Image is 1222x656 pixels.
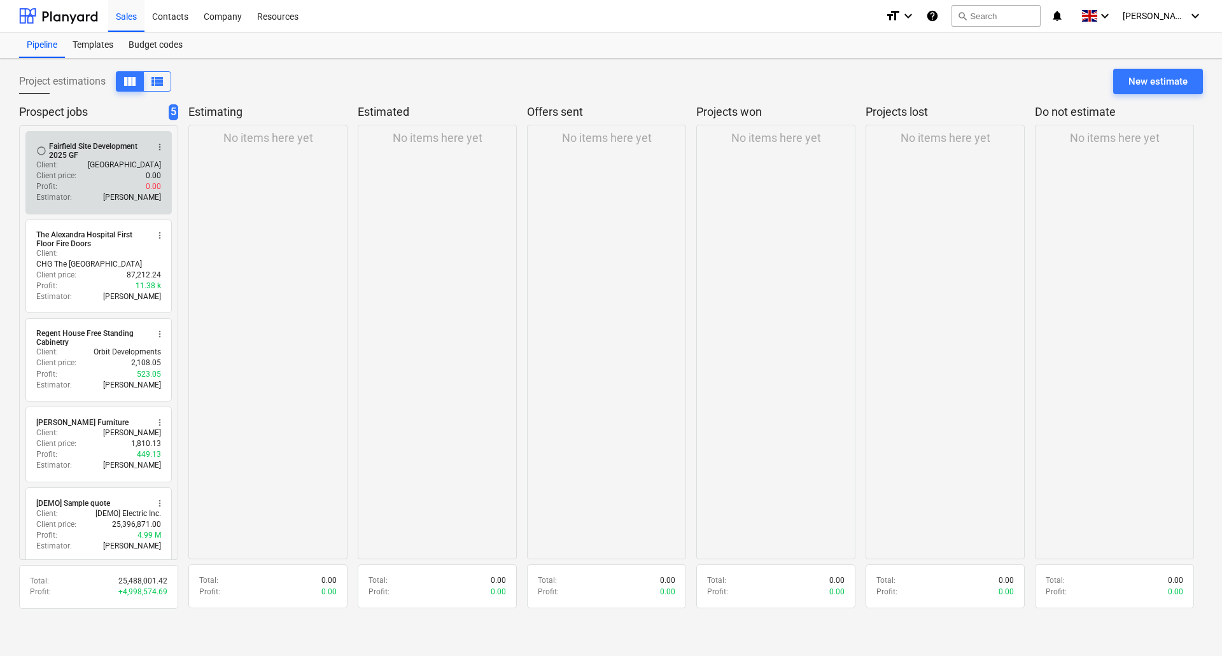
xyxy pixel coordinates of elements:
[36,428,58,438] p: Client :
[36,160,58,171] p: Client :
[155,142,165,152] span: more_vert
[1168,587,1183,597] p: 0.00
[146,181,161,192] p: 0.00
[103,460,161,471] p: [PERSON_NAME]
[1168,575,1183,586] p: 0.00
[188,104,342,120] p: Estimating
[118,576,167,587] p: 25,488,001.42
[118,587,167,597] p: + 4,998,574.69
[707,587,728,597] p: Profit :
[155,498,165,508] span: more_vert
[36,259,142,270] p: CHG The [GEOGRAPHIC_DATA]
[150,74,165,89] span: View as columns
[103,428,161,438] p: [PERSON_NAME]
[36,417,129,428] div: [PERSON_NAME] Furniture
[1046,587,1067,597] p: Profit :
[155,329,165,339] span: more_vert
[562,130,652,146] p: No items here yet
[829,587,845,597] p: 0.00
[137,530,161,541] p: 4.99 M
[358,104,512,120] p: Estimated
[538,587,559,597] p: Profit :
[36,181,57,192] p: Profit :
[131,438,161,449] p: 1,810.13
[36,171,76,181] p: Client price :
[19,32,65,58] a: Pipeline
[876,587,897,597] p: Profit :
[36,270,76,281] p: Client price :
[1128,73,1188,90] div: New estimate
[36,146,46,156] span: Mark as complete
[660,575,675,586] p: 0.00
[36,347,58,358] p: Client :
[122,74,137,89] span: View as columns
[952,5,1041,27] button: Search
[30,587,51,597] p: Profit :
[155,417,165,428] span: more_vert
[926,8,939,24] i: Knowledge base
[137,369,161,380] p: 523.05
[538,575,557,586] p: Total :
[36,248,58,259] p: Client :
[103,380,161,391] p: [PERSON_NAME]
[999,575,1014,586] p: 0.00
[901,8,916,24] i: keyboard_arrow_down
[696,104,850,120] p: Projects won
[901,130,990,146] p: No items here yet
[999,587,1014,597] p: 0.00
[199,587,220,597] p: Profit :
[491,575,506,586] p: 0.00
[660,587,675,597] p: 0.00
[88,160,161,171] p: [GEOGRAPHIC_DATA]
[65,32,121,58] a: Templates
[885,8,901,24] i: format_size
[36,230,147,248] div: The Alexandra Hospital First Floor Fire Doors
[36,460,72,471] p: Estimator :
[393,130,482,146] p: No items here yet
[112,519,161,530] p: 25,396,871.00
[36,329,147,347] div: Regent House Free Standing Cabinetry
[36,192,72,203] p: Estimator :
[866,104,1020,120] p: Projects lost
[876,575,895,586] p: Total :
[49,142,147,160] div: Fairfield Site Development 2025 GF
[103,291,161,302] p: [PERSON_NAME]
[95,508,161,519] p: [DEMO] Electric Inc.
[94,347,161,358] p: Orbit Developments
[19,104,164,120] p: Prospect jobs
[36,380,72,391] p: Estimator :
[223,130,313,146] p: No items here yet
[146,171,161,181] p: 0.00
[1188,8,1203,24] i: keyboard_arrow_down
[369,587,390,597] p: Profit :
[1113,69,1203,94] button: New estimate
[1123,11,1186,21] span: [PERSON_NAME]
[103,192,161,203] p: [PERSON_NAME]
[121,32,190,58] div: Budget codes
[829,575,845,586] p: 0.00
[36,449,57,460] p: Profit :
[1051,8,1064,24] i: notifications
[199,575,218,586] p: Total :
[731,130,821,146] p: No items here yet
[957,11,967,21] span: search
[136,281,161,291] p: 11.38 k
[103,541,161,552] p: [PERSON_NAME]
[36,438,76,449] p: Client price :
[36,530,57,541] p: Profit :
[36,281,57,291] p: Profit :
[36,358,76,368] p: Client price :
[1046,575,1065,586] p: Total :
[36,508,58,519] p: Client :
[491,587,506,597] p: 0.00
[127,270,161,281] p: 87,212.24
[707,575,726,586] p: Total :
[169,104,178,120] span: 5
[36,291,72,302] p: Estimator :
[36,541,72,552] p: Estimator :
[1035,104,1189,120] p: Do not estimate
[36,498,110,508] div: [DEMO] Sample quote
[369,575,388,586] p: Total :
[527,104,681,120] p: Offers sent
